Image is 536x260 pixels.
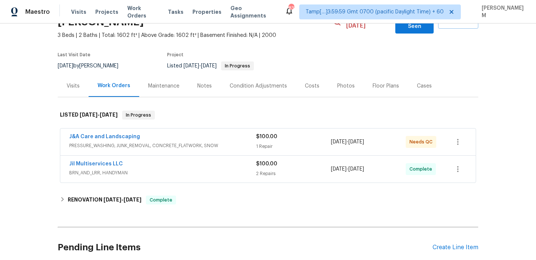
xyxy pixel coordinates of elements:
[479,4,525,19] span: [PERSON_NAME] M
[256,161,277,167] span: $100.00
[58,53,90,57] span: Last Visit Date
[103,197,141,202] span: -
[222,64,253,68] span: In Progress
[305,82,319,90] div: Costs
[58,63,73,69] span: [DATE]
[256,143,331,150] div: 1 Repair
[58,191,478,209] div: RENOVATION [DATE]-[DATE]Complete
[103,197,121,202] span: [DATE]
[168,9,184,15] span: Tasks
[230,4,276,19] span: Geo Assignments
[69,142,256,149] span: PRESSURE_WASHING, JUNK_REMOVAL, CONCRETE_FLATWORK, SNOW
[127,4,159,19] span: Work Orders
[95,8,118,16] span: Projects
[123,111,154,119] span: In Progress
[417,82,432,90] div: Cases
[69,169,256,177] span: BRN_AND_LRR, HANDYMAN
[25,8,50,16] span: Maestro
[197,82,212,90] div: Notes
[201,63,217,69] span: [DATE]
[148,82,179,90] div: Maintenance
[306,8,444,16] span: Tamp[…]3:59:59 Gmt 0700 (pacific Daylight Time) + 60
[331,138,364,146] span: -
[256,170,331,177] div: 2 Repairs
[68,196,141,204] h6: RENOVATION
[147,196,175,204] span: Complete
[167,53,184,57] span: Project
[60,111,118,120] h6: LISTED
[348,139,364,145] span: [DATE]
[331,139,347,145] span: [DATE]
[58,61,127,70] div: by [PERSON_NAME]
[100,112,118,117] span: [DATE]
[98,82,130,89] div: Work Orders
[373,82,399,90] div: Floor Plans
[167,63,254,69] span: Listed
[69,161,123,167] a: Jil Multiservices LLC
[348,167,364,172] span: [DATE]
[433,244,478,251] div: Create Line Item
[409,138,435,146] span: Needs QC
[80,112,118,117] span: -
[409,165,435,173] span: Complete
[256,134,277,139] span: $100.00
[337,82,355,90] div: Photos
[230,82,287,90] div: Condition Adjustments
[331,165,364,173] span: -
[58,103,478,127] div: LISTED [DATE]-[DATE]In Progress
[184,63,199,69] span: [DATE]
[69,134,140,139] a: J&A Care and Landscaping
[80,112,98,117] span: [DATE]
[124,197,141,202] span: [DATE]
[288,4,294,12] div: 837
[192,8,221,16] span: Properties
[67,82,80,90] div: Visits
[331,167,347,172] span: [DATE]
[58,32,333,39] span: 3 Beds | 2 Baths | Total: 1602 ft² | Above Grade: 1602 ft² | Basement Finished: N/A | 2000
[184,63,217,69] span: -
[58,11,319,26] h2: [STREET_ADDRESS][PERSON_NAME][PERSON_NAME]
[71,8,86,16] span: Visits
